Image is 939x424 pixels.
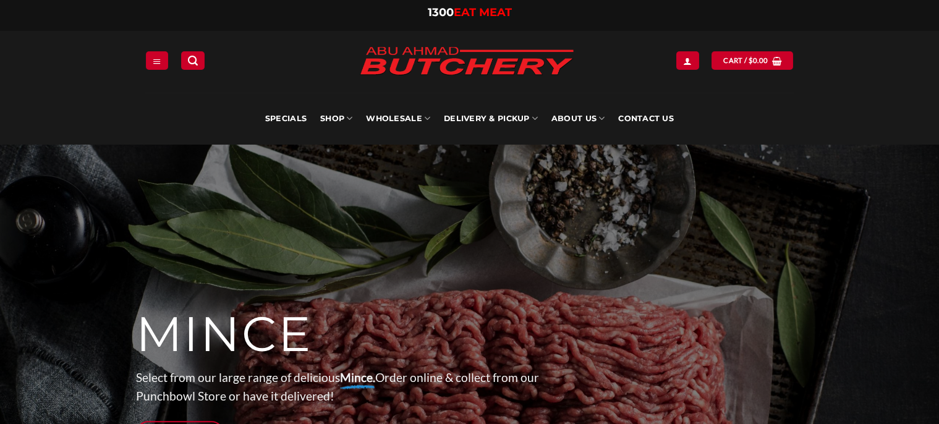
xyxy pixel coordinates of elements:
[340,370,375,384] strong: Mince.
[444,93,538,145] a: Delivery & Pickup
[676,51,699,69] a: Login
[349,38,584,85] img: Abu Ahmad Butchery
[366,93,430,145] a: Wholesale
[265,93,307,145] a: Specials
[181,51,205,69] a: Search
[749,56,768,64] bdi: 0.00
[551,93,605,145] a: About Us
[428,6,454,19] span: 1300
[146,51,168,69] a: Menu
[723,55,768,66] span: Cart /
[428,6,512,19] a: 1300EAT MEAT
[320,93,352,145] a: SHOP
[618,93,674,145] a: Contact Us
[749,55,753,66] span: $
[712,51,793,69] a: View cart
[454,6,512,19] span: EAT MEAT
[136,370,539,404] span: Select from our large range of delicious Order online & collect from our Punchbowl Store or have ...
[136,305,312,364] span: MINCE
